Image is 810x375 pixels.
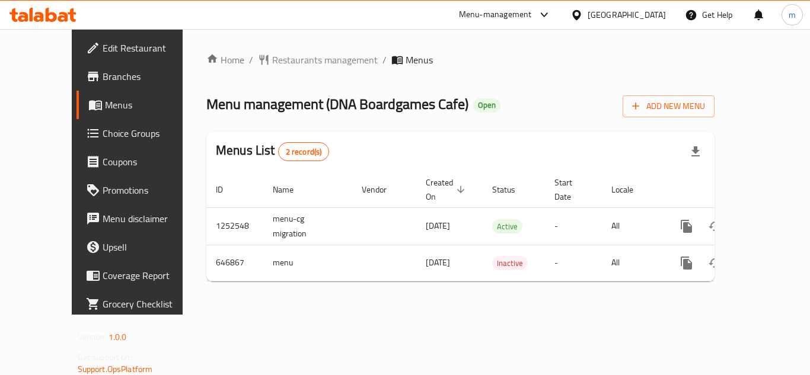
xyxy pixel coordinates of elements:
[672,212,701,241] button: more
[278,142,330,161] div: Total records count
[272,53,378,67] span: Restaurants management
[216,142,329,161] h2: Menus List
[426,218,450,233] span: [DATE]
[76,176,207,204] a: Promotions
[273,182,309,197] span: Name
[701,249,729,277] button: Change Status
[279,146,329,158] span: 2 record(s)
[76,34,207,62] a: Edit Restaurant
[76,62,207,91] a: Branches
[216,182,238,197] span: ID
[103,183,197,197] span: Promotions
[263,245,352,281] td: menu
[492,220,522,233] span: Active
[103,41,197,55] span: Edit Restaurant
[362,182,402,197] span: Vendor
[426,175,468,204] span: Created On
[206,245,263,281] td: 646867
[249,53,253,67] li: /
[473,100,500,110] span: Open
[588,8,666,21] div: [GEOGRAPHIC_DATA]
[105,98,197,112] span: Menus
[789,8,796,21] span: m
[545,245,602,281] td: -
[681,137,710,166] div: Export file
[103,69,197,84] span: Branches
[672,249,701,277] button: more
[473,98,500,113] div: Open
[492,219,522,233] div: Active
[602,245,663,281] td: All
[76,261,207,290] a: Coverage Report
[103,268,197,283] span: Coverage Report
[76,148,207,176] a: Coupons
[663,172,796,208] th: Actions
[258,53,378,67] a: Restaurants management
[382,53,387,67] li: /
[701,212,729,241] button: Change Status
[492,182,531,197] span: Status
[78,329,107,345] span: Version:
[103,240,197,254] span: Upsell
[459,8,532,22] div: Menu-management
[206,172,796,281] table: enhanced table
[206,91,468,117] span: Menu management ( DNA Boardgames Cafe )
[206,207,263,245] td: 1252548
[103,126,197,140] span: Choice Groups
[206,53,244,67] a: Home
[76,91,207,119] a: Menus
[263,207,352,245] td: menu-cg migration
[632,99,705,114] span: Add New Menu
[492,257,528,270] span: Inactive
[623,95,715,117] button: Add New Menu
[109,329,127,345] span: 1.0.0
[554,175,588,204] span: Start Date
[611,182,649,197] span: Locale
[103,211,197,226] span: Menu disclaimer
[76,290,207,318] a: Grocery Checklist
[76,204,207,233] a: Menu disclaimer
[206,53,715,67] nav: breadcrumb
[103,155,197,169] span: Coupons
[78,350,132,365] span: Get support on:
[406,53,433,67] span: Menus
[426,255,450,270] span: [DATE]
[492,256,528,270] div: Inactive
[602,207,663,245] td: All
[103,297,197,311] span: Grocery Checklist
[545,207,602,245] td: -
[76,119,207,148] a: Choice Groups
[76,233,207,261] a: Upsell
